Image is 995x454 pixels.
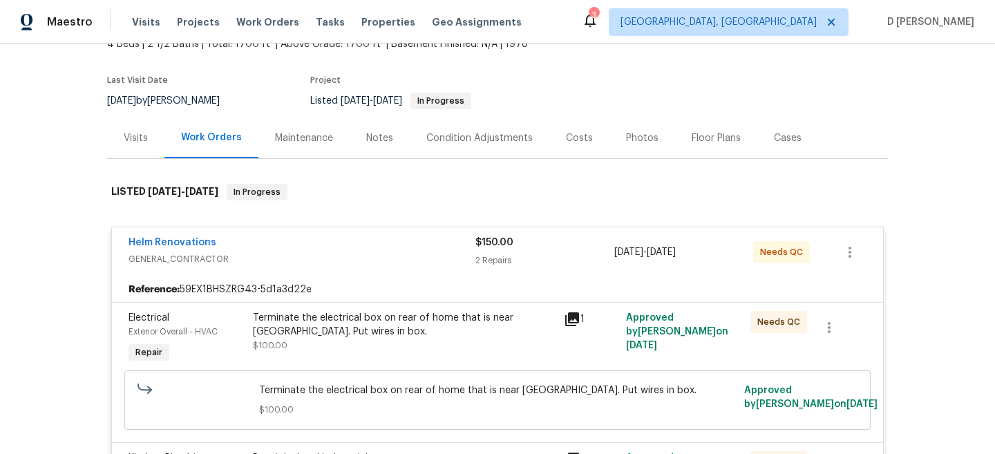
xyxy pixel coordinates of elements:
span: [DATE] [107,96,136,106]
div: 1 [564,311,618,328]
span: Needs QC [757,315,806,329]
span: Approved by [PERSON_NAME] on [744,386,878,409]
div: Visits [124,131,148,145]
span: Approved by [PERSON_NAME] on [626,313,728,350]
span: Last Visit Date [107,76,168,84]
div: Cases [774,131,802,145]
div: Costs [566,131,593,145]
span: Tasks [316,17,345,27]
span: [DATE] [846,399,878,409]
span: [DATE] [614,247,643,257]
span: In Progress [228,185,286,199]
span: $100.00 [259,403,737,417]
span: [DATE] [185,187,218,196]
span: Project [310,76,341,84]
div: 2 Repairs [475,254,614,267]
span: Listed [310,96,471,106]
div: by [PERSON_NAME] [107,93,236,109]
span: Repair [130,346,168,359]
span: Terminate the electrical box on rear of home that is near [GEOGRAPHIC_DATA]. Put wires in box. [259,384,737,397]
span: [DATE] [373,96,402,106]
span: [DATE] [341,96,370,106]
div: 59EX1BHSZRG43-5d1a3d22e [112,277,883,302]
div: Terminate the electrical box on rear of home that is near [GEOGRAPHIC_DATA]. Put wires in box. [253,311,556,339]
span: Work Orders [236,15,299,29]
span: Visits [132,15,160,29]
span: 4 Beds | 2 1/2 Baths | Total: 1700 ft² | Above Grade: 1700 ft² | Basement Finished: N/A | 1978 [107,37,608,51]
span: $150.00 [475,238,513,247]
div: Floor Plans [692,131,741,145]
div: Notes [366,131,393,145]
div: 3 [589,8,598,22]
div: Condition Adjustments [426,131,533,145]
b: Reference: [129,283,180,296]
a: Helm Renovations [129,238,216,247]
span: [GEOGRAPHIC_DATA], [GEOGRAPHIC_DATA] [620,15,817,29]
span: [DATE] [148,187,181,196]
span: $100.00 [253,341,287,350]
div: Photos [626,131,658,145]
span: Needs QC [760,245,808,259]
h6: LISTED [111,184,218,200]
span: - [614,245,676,259]
span: Electrical [129,313,169,323]
span: Geo Assignments [432,15,522,29]
div: LISTED [DATE]-[DATE]In Progress [107,170,888,214]
span: Projects [177,15,220,29]
span: - [341,96,402,106]
span: In Progress [412,97,470,105]
span: [DATE] [626,341,657,350]
span: Maestro [47,15,93,29]
span: - [148,187,218,196]
span: GENERAL_CONTRACTOR [129,252,475,266]
span: Properties [361,15,415,29]
div: Work Orders [181,131,242,144]
span: Exterior Overall - HVAC [129,328,218,336]
span: [DATE] [647,247,676,257]
span: D [PERSON_NAME] [882,15,974,29]
div: Maintenance [275,131,333,145]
